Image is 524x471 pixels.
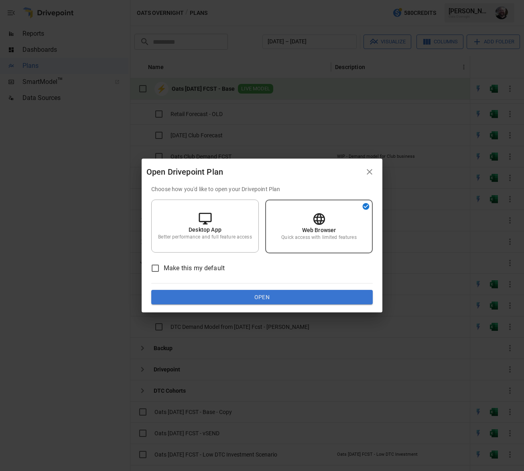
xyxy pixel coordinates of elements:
p: Quick access with limited features [281,234,356,241]
span: Make this my default [164,263,225,273]
p: Better performance and full feature access [158,234,252,241]
p: Desktop App [189,226,221,234]
button: Open [151,290,373,304]
div: Open Drivepoint Plan [146,165,362,178]
p: Web Browser [302,226,336,234]
p: Choose how you'd like to open your Drivepoint Plan [151,185,373,193]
